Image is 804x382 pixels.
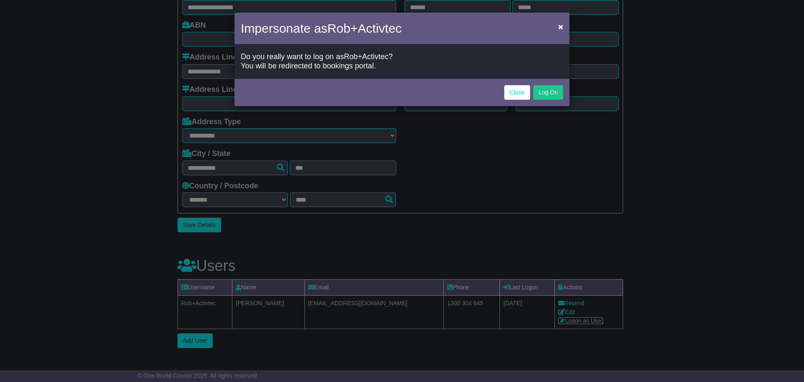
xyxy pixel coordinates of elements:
div: Do you really want to log on as ? You will be redirected to bookings portal. [234,46,569,77]
h4: Impersonate as [241,19,402,38]
a: Close [504,85,530,100]
button: Close [554,18,567,35]
span: Rob+Activtec [327,21,402,35]
span: × [558,22,563,31]
button: Log On [533,85,563,100]
span: Rob+Activtec [344,52,389,61]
